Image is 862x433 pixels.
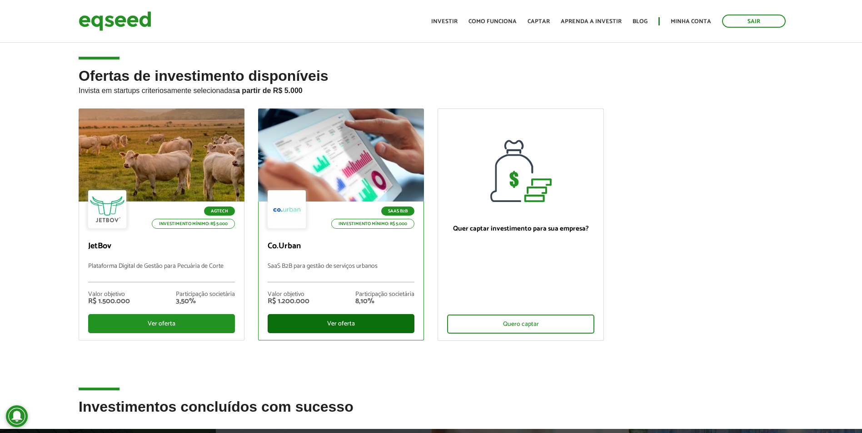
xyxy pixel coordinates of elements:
[268,291,309,298] div: Valor objetivo
[355,298,414,305] div: 8,10%
[268,298,309,305] div: R$ 1.200.000
[88,314,235,333] div: Ver oferta
[176,298,235,305] div: 3,50%
[79,68,783,108] h2: Ofertas de investimento disponíveis
[268,314,414,333] div: Ver oferta
[152,219,235,229] p: Investimento mínimo: R$ 5.000
[431,19,458,25] a: Investir
[258,108,424,340] a: SaaS B2B Investimento mínimo: R$ 5.000 Co.Urban SaaS B2B para gestão de serviços urbanos Valor ob...
[268,263,414,282] p: SaaS B2B para gestão de serviços urbanos
[381,207,414,216] p: SaaS B2B
[79,9,151,33] img: EqSeed
[88,241,235,251] p: JetBov
[236,87,303,94] strong: a partir de R$ 5.000
[528,19,550,25] a: Captar
[561,19,622,25] a: Aprenda a investir
[468,19,517,25] a: Como funciona
[722,15,786,28] a: Sair
[447,315,594,334] div: Quero captar
[88,263,235,282] p: Plataforma Digital de Gestão para Pecuária de Corte
[438,108,603,341] a: Quer captar investimento para sua empresa? Quero captar
[633,19,648,25] a: Blog
[88,298,130,305] div: R$ 1.500.000
[79,108,244,340] a: Agtech Investimento mínimo: R$ 5.000 JetBov Plataforma Digital de Gestão para Pecuária de Corte V...
[88,291,130,298] div: Valor objetivo
[79,84,783,95] p: Invista em startups criteriosamente selecionadas
[447,225,594,233] p: Quer captar investimento para sua empresa?
[204,207,235,216] p: Agtech
[355,291,414,298] div: Participação societária
[268,241,414,251] p: Co.Urban
[176,291,235,298] div: Participação societária
[79,399,783,428] h2: Investimentos concluídos com sucesso
[671,19,711,25] a: Minha conta
[331,219,414,229] p: Investimento mínimo: R$ 5.000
